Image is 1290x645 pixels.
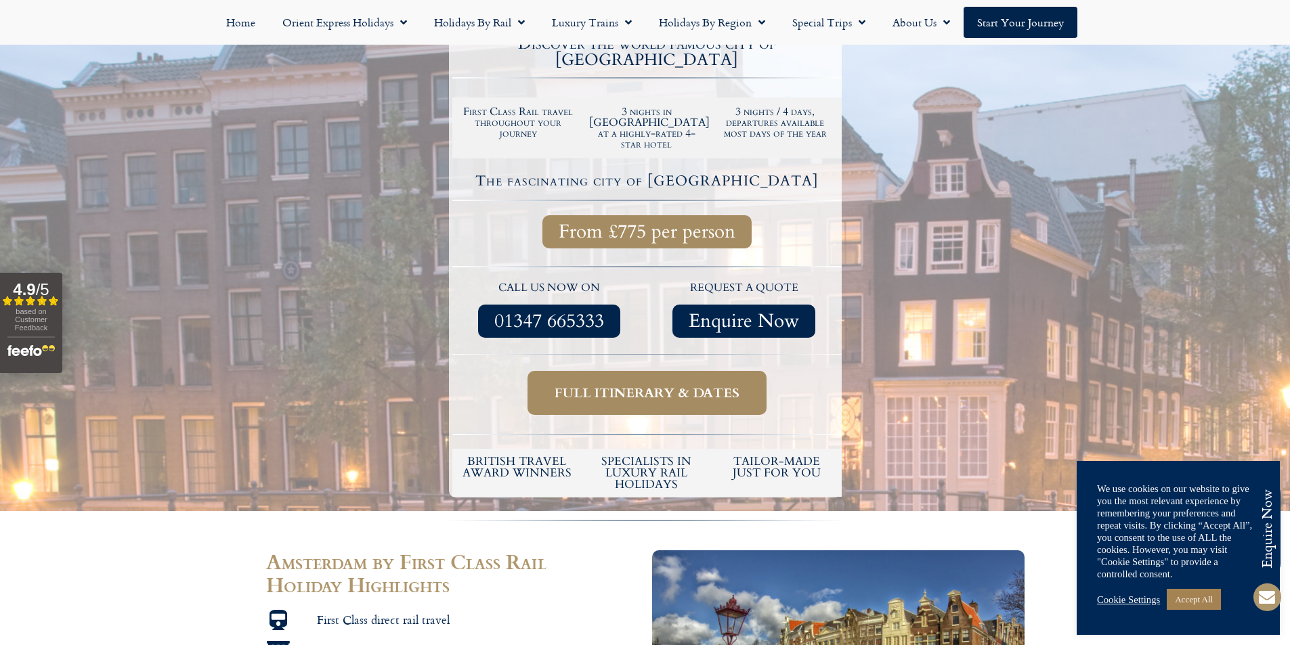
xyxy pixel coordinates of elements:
[213,7,269,38] a: Home
[645,7,779,38] a: Holidays by Region
[779,7,879,38] a: Special Trips
[461,106,576,139] h2: First Class Rail travel throughout your journey
[588,455,705,490] h6: Specialists in luxury rail holidays
[555,384,739,401] span: Full itinerary & dates
[269,7,421,38] a: Orient Express Holidays
[718,106,833,139] h2: 3 nights / 4 days, departures available most days of the year
[879,7,964,38] a: About Us
[454,174,840,188] h4: The fascinating city of [GEOGRAPHIC_DATA]
[494,313,604,330] span: 01347 665333
[459,280,641,297] p: call us now on
[459,455,576,479] h5: British Travel Award winners
[1097,483,1260,580] div: We use cookies on our website to give you the most relevant experience by remembering your prefer...
[452,36,842,68] h2: Discover the world famous city of [GEOGRAPHIC_DATA]
[421,7,538,38] a: Holidays by Rail
[964,7,1077,38] a: Start your Journey
[689,313,799,330] span: Enquire Now
[542,215,752,248] a: From £775 per person
[653,280,835,297] p: request a quote
[672,305,815,338] a: Enquire Now
[478,305,620,338] a: 01347 665333
[1167,589,1221,610] a: Accept All
[528,371,767,415] a: Full itinerary & dates
[314,612,450,627] span: First Class direct rail travel
[1097,594,1160,606] a: Cookie Settings
[266,573,639,596] h2: Holiday Highlights
[718,455,835,479] h5: tailor-made just for you
[266,550,639,573] h2: Amsterdam by First Class Rail
[559,223,735,240] span: From £775 per person
[589,106,704,150] h2: 3 nights in [GEOGRAPHIC_DATA] at a highly-rated 4-star hotel
[538,7,645,38] a: Luxury Trains
[7,7,1283,38] nav: Menu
